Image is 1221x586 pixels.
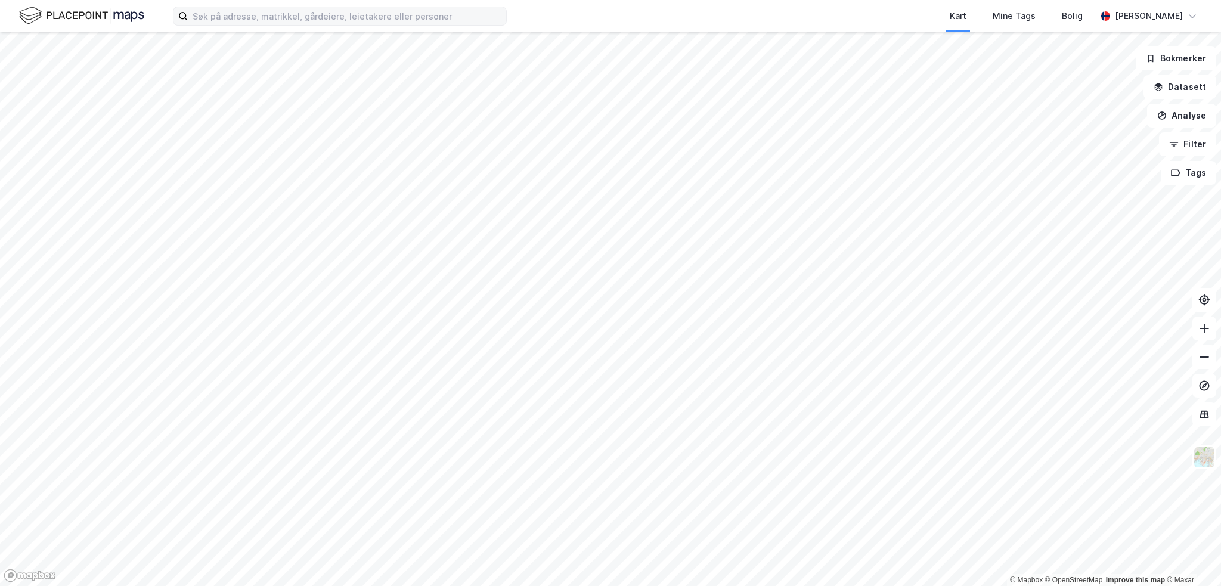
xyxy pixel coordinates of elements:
[4,569,56,582] a: Mapbox homepage
[1106,576,1165,584] a: Improve this map
[1143,75,1216,99] button: Datasett
[19,5,144,26] img: logo.f888ab2527a4732fd821a326f86c7f29.svg
[1115,9,1183,23] div: [PERSON_NAME]
[1147,104,1216,128] button: Analyse
[1062,9,1083,23] div: Bolig
[1193,446,1216,469] img: Z
[1136,46,1216,70] button: Bokmerker
[1010,576,1043,584] a: Mapbox
[1161,161,1216,185] button: Tags
[1161,529,1221,586] iframe: Chat Widget
[1161,529,1221,586] div: Kontrollprogram for chat
[188,7,506,25] input: Søk på adresse, matrikkel, gårdeiere, leietakere eller personer
[1045,576,1103,584] a: OpenStreetMap
[993,9,1036,23] div: Mine Tags
[950,9,966,23] div: Kart
[1159,132,1216,156] button: Filter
